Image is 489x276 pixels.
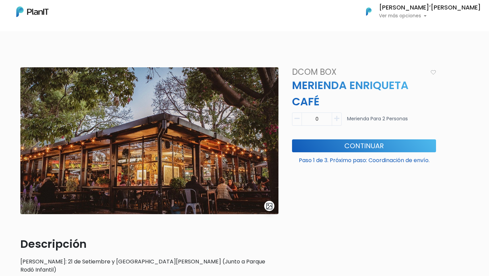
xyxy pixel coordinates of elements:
img: heart_icon [431,70,436,75]
h6: [PERSON_NAME]’[PERSON_NAME] [379,5,481,11]
p: Descripción [20,236,278,252]
p: [PERSON_NAME]: 21 de Setiembre y [GEOGRAPHIC_DATA][PERSON_NAME] (Junto a Parque Rodó Infantil) [20,258,278,274]
p: Paso 1 de 3. Próximo paso: Coordinación de envío. [292,154,436,165]
button: PlanIt Logo [PERSON_NAME]’[PERSON_NAME] Ver más opciones [357,3,481,20]
img: gallery-light [266,202,273,210]
p: MERIENDA ENRIQUETA CAFÉ [288,77,440,110]
button: Continuar [292,139,436,152]
p: Merienda para 2 personas [347,115,408,128]
h4: Dcom Box [288,67,428,77]
img: PlanIt Logo [361,4,376,19]
p: Ver más opciones [379,14,481,18]
img: PlanIt Logo [16,6,49,17]
img: 6349CFF3-484F-4BCD-9940-78224EC48F4B.jpeg [20,67,278,214]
